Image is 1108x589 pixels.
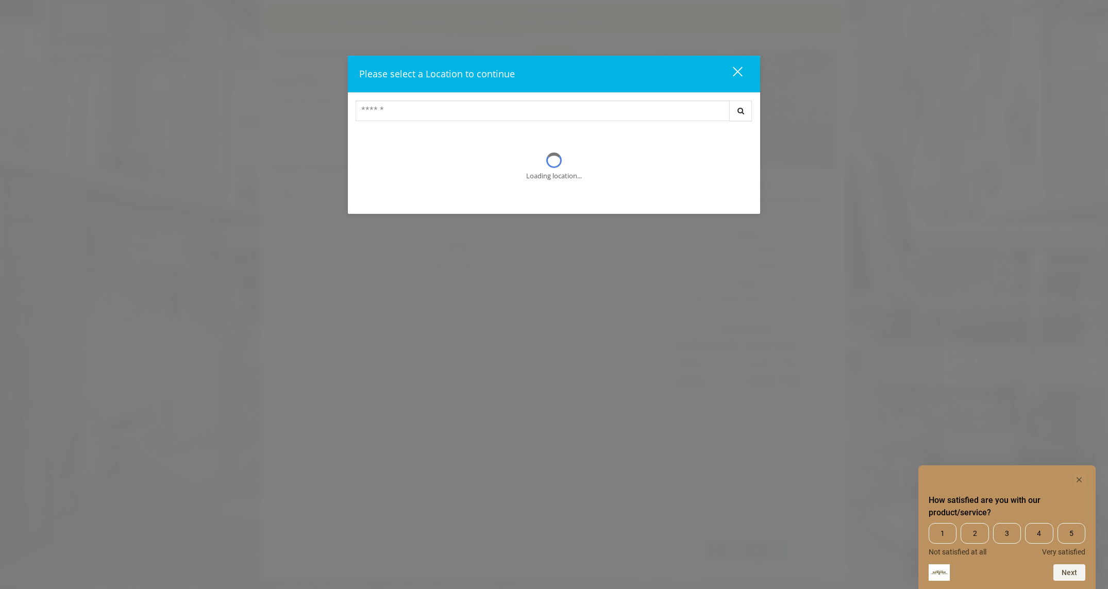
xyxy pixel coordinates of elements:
[356,100,752,126] div: Center Select
[1053,564,1085,581] button: Next question
[929,548,986,556] span: Not satisfied at all
[929,474,1085,581] div: How satisfied are you with our product/service? Select an option from 1 to 5, with 1 being Not sa...
[356,100,730,121] input: Search Center
[359,68,515,80] span: Please select a Location to continue
[526,171,582,181] div: Loading location...
[1057,523,1085,544] span: 5
[929,523,1085,556] div: How satisfied are you with our product/service? Select an option from 1 to 5, with 1 being Not sa...
[929,523,956,544] span: 1
[961,523,988,544] span: 2
[1073,474,1085,486] button: Hide survey
[929,494,1085,519] h2: How satisfied are you with our product/service? Select an option from 1 to 5, with 1 being Not sa...
[735,107,747,114] i: Search button
[1025,523,1053,544] span: 4
[1042,548,1085,556] span: Very satisfied
[993,523,1021,544] span: 3
[714,63,749,85] button: close dialog
[721,66,742,81] div: close dialog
